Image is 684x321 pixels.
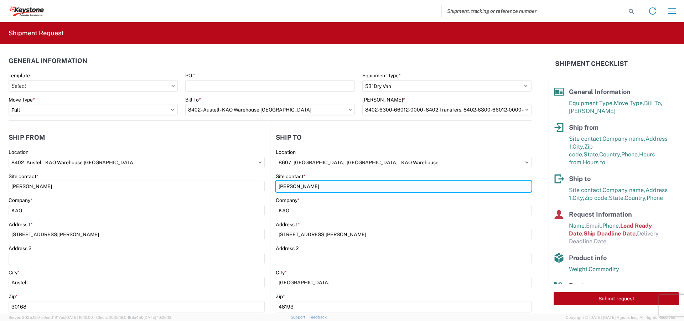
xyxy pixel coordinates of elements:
[362,97,405,103] label: [PERSON_NAME]
[569,211,632,218] span: Request Information
[9,72,30,79] label: Template
[9,315,93,320] span: Server: 2025.18.0-a0edd1917ac
[276,149,296,155] label: Location
[614,100,644,107] span: Move Type,
[566,314,675,321] span: Copyright © [DATE]-[DATE] Agistix Inc., All Rights Reserved
[625,195,647,201] span: Country,
[569,124,598,131] span: Ship from
[276,157,532,168] input: Select
[9,57,87,64] h2: General Information
[569,222,586,229] span: Name,
[9,80,178,92] input: Select
[362,72,401,79] label: Equipment Type
[584,151,599,158] span: State,
[569,175,591,182] span: Ship to
[9,149,28,155] label: Location
[9,221,33,228] label: Address 1
[9,245,31,252] label: Address 2
[442,4,626,18] input: Shipment, tracking or reference number
[584,230,637,237] span: Ship Deadline Date,
[589,266,619,273] span: Commodity
[9,29,64,37] h2: Shipment Request
[185,97,201,103] label: Bill To
[276,197,300,203] label: Company
[276,245,299,252] label: Address 2
[569,108,616,114] span: [PERSON_NAME]
[602,222,620,229] span: Phone,
[9,269,20,276] label: City
[621,151,639,158] span: Phone,
[9,197,32,203] label: Company
[586,222,602,229] span: Email,
[569,266,589,273] span: Weight,
[584,195,609,201] span: Zip code,
[291,315,309,319] a: Support
[276,221,300,228] label: Address 1
[569,100,614,107] span: Equipment Type,
[554,292,679,305] button: Submit request
[362,104,532,115] input: Select
[65,315,93,320] span: [DATE] 10:10:00
[602,187,646,193] span: Company name,
[9,97,35,103] label: Move Type
[309,315,327,319] a: Feedback
[9,134,45,141] h2: Ship from
[276,134,302,141] h2: Ship to
[599,151,621,158] span: Country,
[583,159,605,166] span: Hours to
[569,88,631,95] span: General Information
[569,254,607,262] span: Product info
[276,269,287,276] label: City
[569,187,602,193] span: Site contact,
[9,157,265,168] input: Select
[9,173,38,180] label: Site contact
[572,195,584,201] span: City,
[647,195,663,201] span: Phone
[644,100,662,107] span: Bill To,
[569,282,587,289] span: Route
[144,315,171,320] span: [DATE] 10:06:13
[185,72,195,79] label: PO#
[96,315,171,320] span: Client: 2025.18.0-198a450
[572,143,584,150] span: City,
[276,293,285,300] label: Zip
[602,135,646,142] span: Company name,
[276,173,306,180] label: Site contact
[185,104,354,115] input: Select
[569,135,602,142] span: Site contact,
[609,195,625,201] span: State,
[9,293,18,300] label: Zip
[555,59,628,68] h2: Shipment Checklist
